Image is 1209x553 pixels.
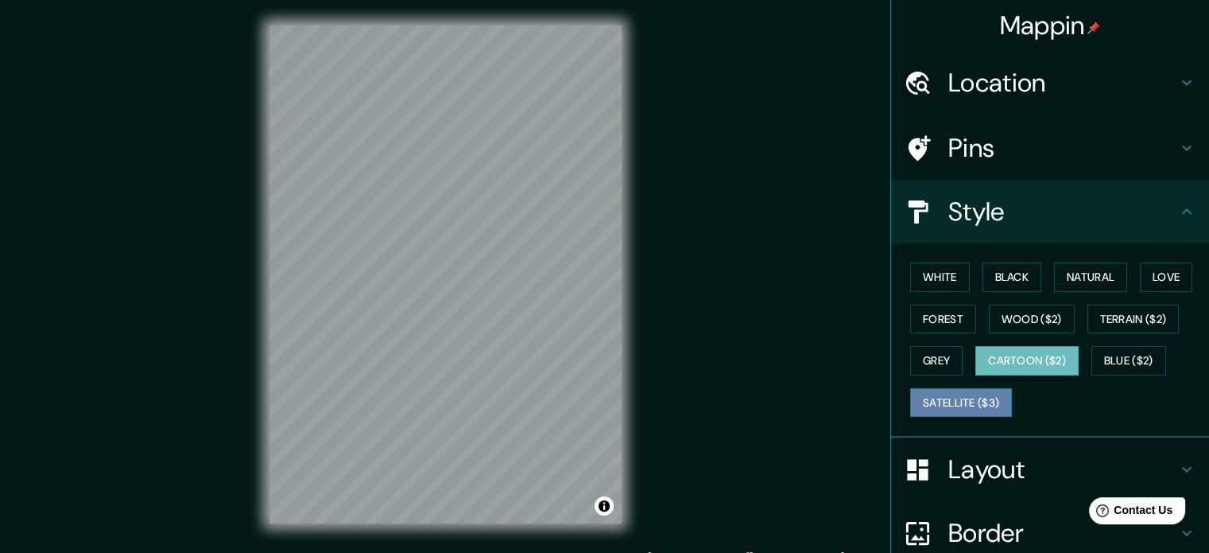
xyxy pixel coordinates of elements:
[948,132,1177,164] h4: Pins
[948,196,1177,228] h4: Style
[891,116,1209,180] div: Pins
[982,263,1042,292] button: Black
[1000,10,1101,41] h4: Mappin
[595,497,614,516] button: Toggle attribution
[910,388,1012,418] button: Satellite ($3)
[1068,491,1192,535] iframe: Help widget launcher
[989,305,1075,334] button: Wood ($2)
[948,454,1177,485] h4: Layout
[1087,21,1100,34] img: pin-icon.png
[948,67,1177,99] h4: Location
[269,25,622,524] canvas: Map
[891,180,1209,243] div: Style
[1091,346,1166,376] button: Blue ($2)
[975,346,1079,376] button: Cartoon ($2)
[1087,305,1180,334] button: Terrain ($2)
[910,263,970,292] button: White
[1140,263,1192,292] button: Love
[948,517,1177,549] h4: Border
[891,51,1209,115] div: Location
[1054,263,1127,292] button: Natural
[910,305,976,334] button: Forest
[910,346,963,376] button: Grey
[891,438,1209,501] div: Layout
